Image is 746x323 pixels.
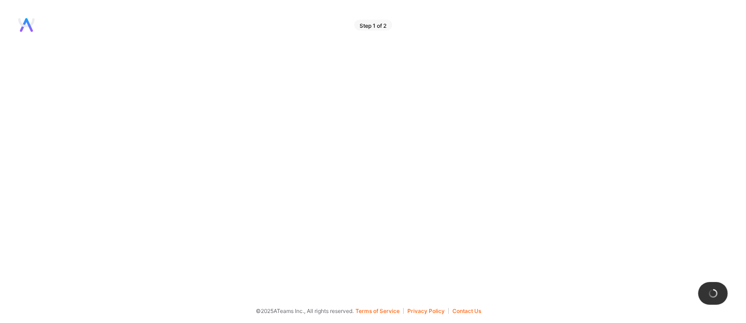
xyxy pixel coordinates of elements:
button: Terms of Service [355,308,404,314]
button: Privacy Policy [407,308,449,314]
button: Contact Us [452,308,481,314]
div: Step 1 of 2 [354,20,392,30]
span: © 2025 ATeams Inc., All rights reserved. [256,306,354,316]
img: loading [707,287,720,300]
